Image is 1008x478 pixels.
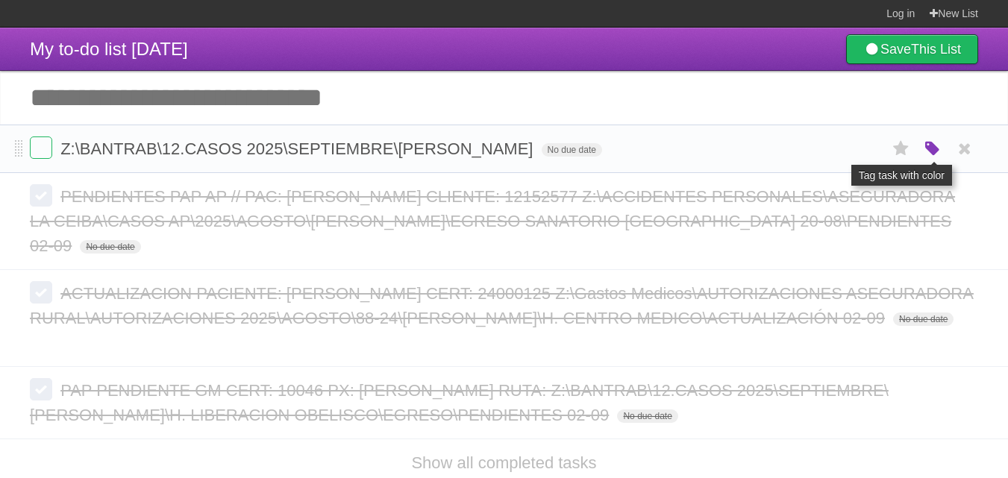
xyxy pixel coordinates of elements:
[411,453,596,472] a: Show all completed tasks
[30,284,974,327] span: ACTUALIZACION PACIENTE: [PERSON_NAME] CERT: 24000125 Z:\Gastos Medicos\AUTORIZACIONES ASEGURADORA...
[887,136,915,161] label: Star task
[30,281,52,304] label: Done
[542,143,602,157] span: No due date
[30,187,955,255] span: PENDIENTES PAP AP // PAC: [PERSON_NAME] CLIENTE: 12152577 Z:\ACCIDENTES PERSONALES\ASEGURADORA LA...
[893,312,954,326] span: No due date
[617,409,677,423] span: No due date
[30,381,889,424] span: PAP PENDIENTE GM CERT: 10046 PX: [PERSON_NAME] RUTA: Z:\BANTRAB\12.CASOS 2025\SEPTIEMBRE\[PERSON_...
[846,34,978,64] a: SaveThis List
[30,39,188,59] span: My to-do list [DATE]
[30,184,52,207] label: Done
[30,378,52,400] label: Done
[30,136,52,159] label: Done
[80,240,140,254] span: No due date
[911,42,961,57] b: This List
[60,139,536,158] span: Z:\BANTRAB\12.CASOS 2025\SEPTIEMBRE\[PERSON_NAME]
